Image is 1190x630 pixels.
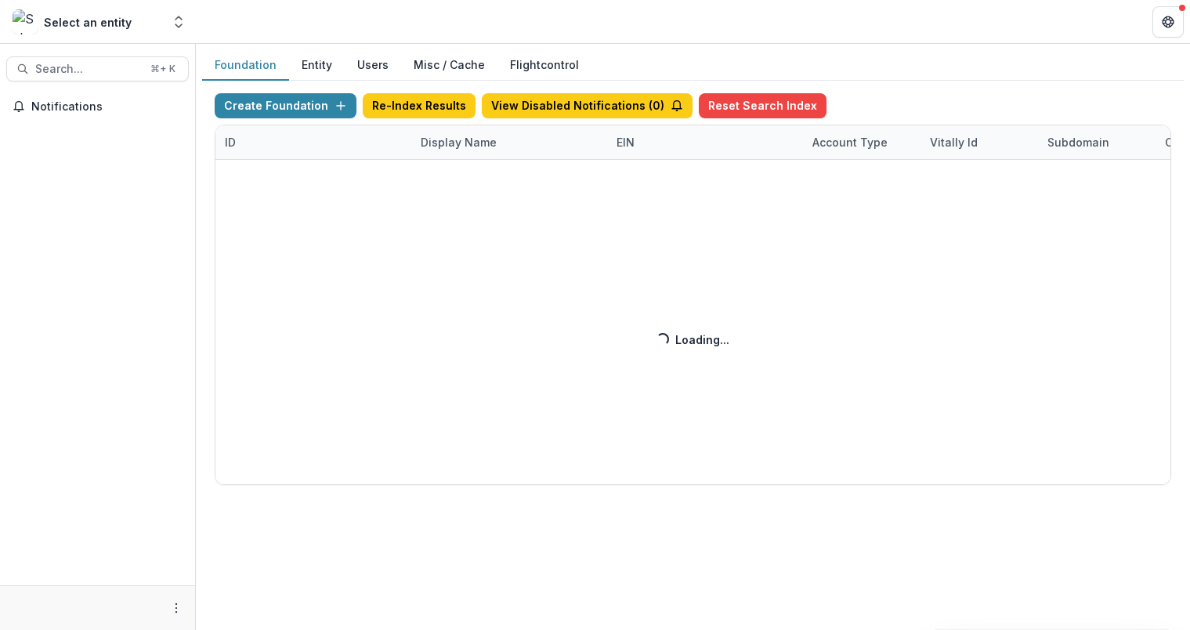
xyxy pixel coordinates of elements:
button: Foundation [202,50,289,81]
button: Entity [289,50,345,81]
button: Search... [6,56,189,81]
button: Notifications [6,94,189,119]
img: Select an entity [13,9,38,34]
div: ⌘ + K [147,60,179,78]
button: Users [345,50,401,81]
button: Misc / Cache [401,50,497,81]
span: Notifications [31,100,183,114]
button: More [167,599,186,617]
span: Search... [35,63,141,76]
button: Open entity switcher [168,6,190,38]
div: Select an entity [44,14,132,31]
button: Get Help [1152,6,1184,38]
a: Flightcontrol [510,56,579,73]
